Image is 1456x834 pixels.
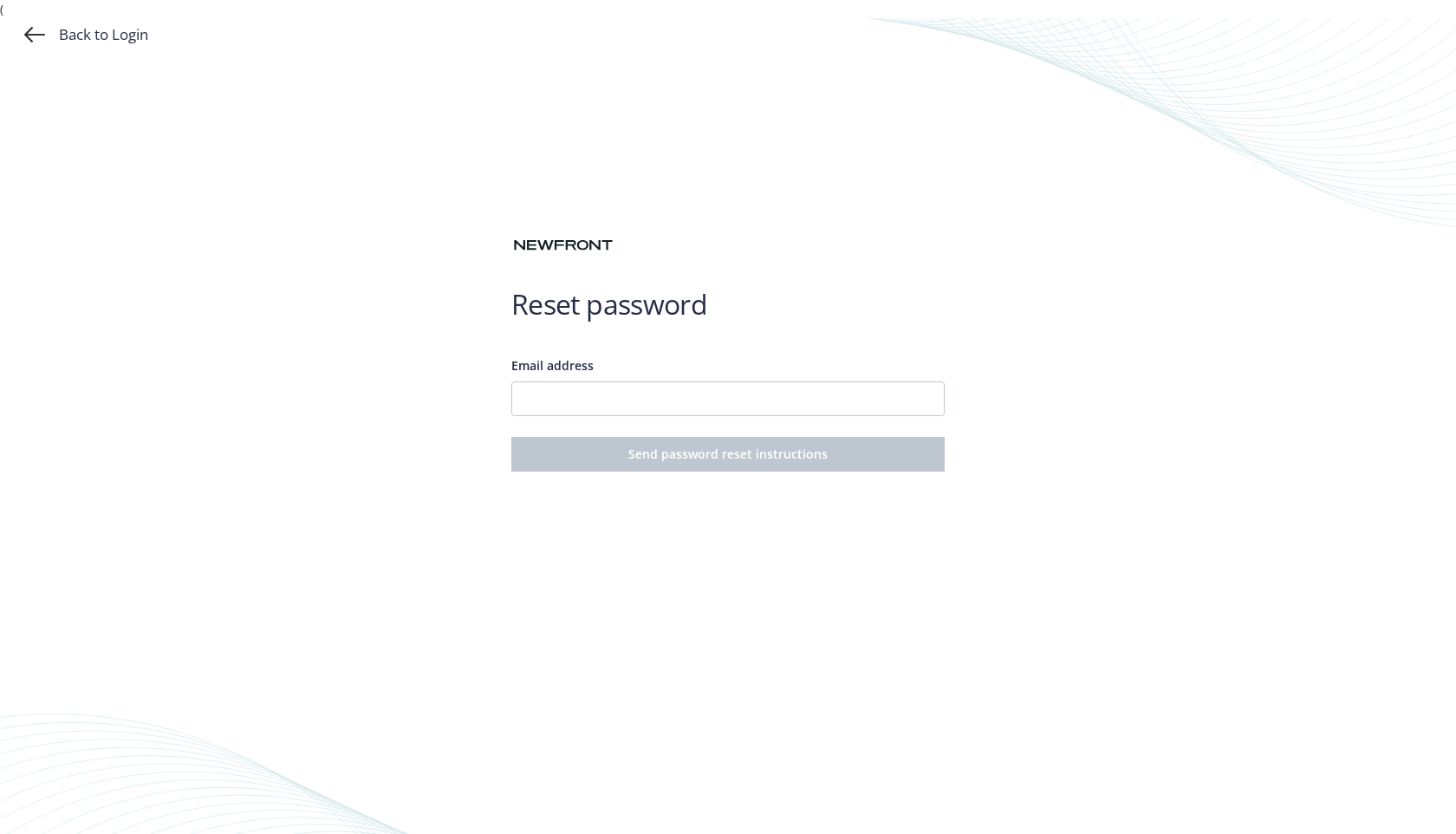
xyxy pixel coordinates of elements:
[511,236,615,255] img: Newfront logo
[24,24,148,45] a: Back to Login
[511,437,945,472] button: Send password reset instructions
[628,446,828,462] span: Send password reset instructions
[511,287,945,322] h1: Reset password
[511,357,594,374] span: Email address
